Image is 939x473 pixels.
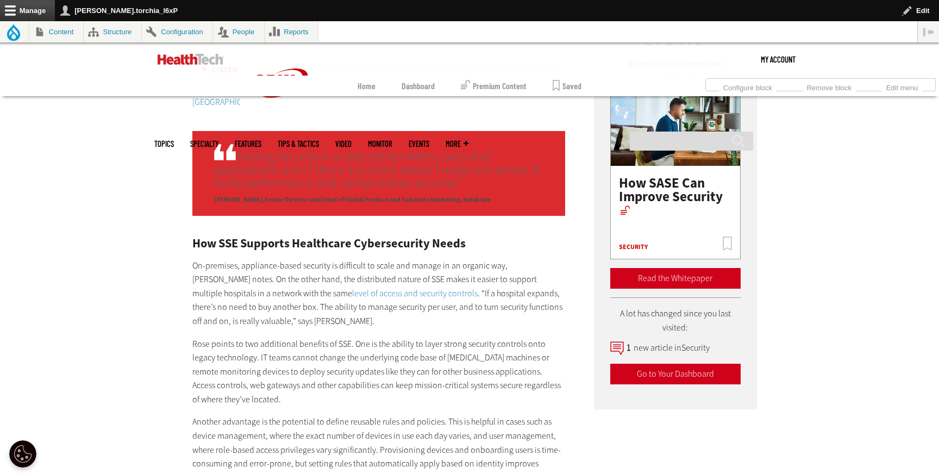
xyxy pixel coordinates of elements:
a: People [213,21,264,42]
p: On-premises, appliance-based security is difficult to scale and manage in an organic way, [PERSON... [192,259,565,328]
a: Premium Content [461,76,527,96]
h2: How SSE Supports Healthcare Cybersecurity Needs [192,238,565,250]
a: Video [335,140,352,148]
a: Remove block [803,80,856,92]
span: Specialty [190,140,218,148]
button: Open Preferences [9,440,36,468]
a: CDW [240,115,321,126]
a: How SASE Can Improve Security [619,174,723,219]
a: Configure block [719,80,777,92]
span: More [446,140,468,148]
a: Reports [265,21,318,42]
a: MonITor [368,140,392,148]
span: Having security in a data center when users and applications aren’t there any more doesn’t make a... [214,142,543,189]
div: 1 [627,344,631,352]
a: Configuration [142,21,212,42]
a: Saved [553,76,581,96]
p: Senior Director and Head of Global Product and Solutions Marketing, Netskope [214,189,543,205]
img: Home [240,43,321,123]
button: Vertical orientation [918,21,939,42]
a: level of access and security controls [352,288,478,299]
a: Edit menu [882,80,922,92]
div: Cookie Settings [9,440,36,468]
a: Features [235,140,261,148]
span: Topics [154,140,174,148]
img: Home [158,54,223,65]
div: new article in [634,344,741,352]
a: Events [409,140,429,148]
p: A lot has changed since you last visited: [610,307,741,334]
a: My Account [761,43,796,76]
a: Structure [84,21,141,42]
span: Security [681,342,710,353]
p: Rose points to two additional benefits of SSE. One is the ability to layer strong security contro... [192,337,565,407]
img: Work from home [611,94,740,166]
div: User menu [761,43,796,76]
a: Read the Whitepaper [610,268,741,289]
a: Home [358,76,375,96]
a: Go to Your Dashboard [610,364,741,384]
a: Dashboard [402,76,435,96]
a: Tips & Tactics [278,140,319,148]
a: Security [619,242,648,251]
span: [PERSON_NAME] [214,195,265,204]
a: Content [29,21,83,42]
